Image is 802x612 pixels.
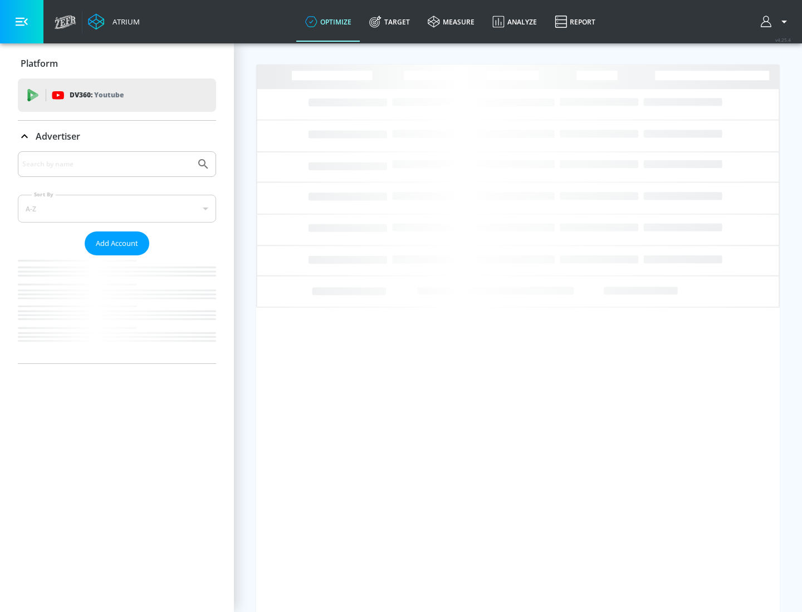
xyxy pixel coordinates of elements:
p: Advertiser [36,130,80,142]
button: Add Account [85,231,149,255]
nav: list of Advertiser [18,255,216,363]
span: Add Account [96,237,138,250]
div: Atrium [108,17,140,27]
p: DV360: [70,89,124,101]
div: A-Z [18,195,216,223]
div: Platform [18,48,216,79]
a: Target [360,2,419,42]
a: optimize [296,2,360,42]
a: measure [419,2,483,42]
span: v 4.25.4 [775,37,791,43]
p: Youtube [94,89,124,101]
p: Platform [21,57,58,70]
input: Search by name [22,157,191,171]
a: Analyze [483,2,546,42]
div: DV360: Youtube [18,78,216,112]
a: Report [546,2,604,42]
div: Advertiser [18,151,216,363]
div: Advertiser [18,121,216,152]
a: Atrium [88,13,140,30]
label: Sort By [32,191,56,198]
